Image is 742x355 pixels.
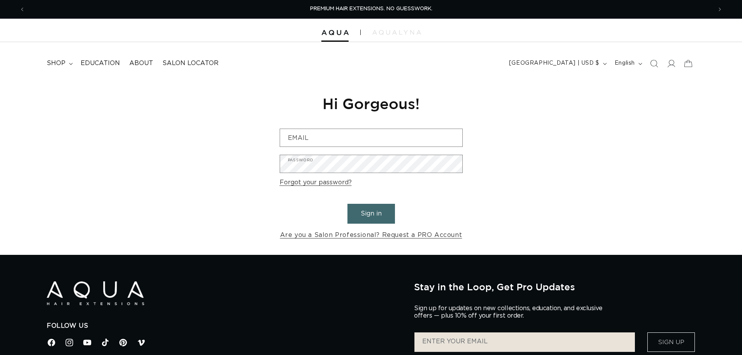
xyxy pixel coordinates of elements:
span: About [129,59,153,67]
button: English [610,56,645,71]
img: Aqua Hair Extensions [321,30,349,35]
summary: Search [645,55,663,72]
img: aqualyna.com [372,30,421,35]
span: English [615,59,635,67]
button: Sign Up [647,332,695,352]
button: Next announcement [711,2,728,17]
span: Salon Locator [162,59,219,67]
input: ENTER YOUR EMAIL [414,332,635,352]
h2: Follow Us [47,322,402,330]
summary: shop [42,55,76,72]
a: Education [76,55,125,72]
button: Sign in [347,204,395,224]
a: Are you a Salon Professional? Request a PRO Account [280,230,462,241]
h1: Hi Gorgeous! [280,94,463,113]
span: shop [47,59,65,67]
button: Previous announcement [14,2,31,17]
p: Sign up for updates on new collections, education, and exclusive offers — plus 10% off your first... [414,305,609,320]
span: Education [81,59,120,67]
h2: Stay in the Loop, Get Pro Updates [414,281,695,292]
span: [GEOGRAPHIC_DATA] | USD $ [509,59,599,67]
a: Forgot your password? [280,177,352,188]
span: PREMIUM HAIR EXTENSIONS. NO GUESSWORK. [310,6,432,11]
a: Salon Locator [158,55,223,72]
input: Email [280,129,462,147]
button: [GEOGRAPHIC_DATA] | USD $ [504,56,610,71]
a: About [125,55,158,72]
img: Aqua Hair Extensions [47,281,144,305]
